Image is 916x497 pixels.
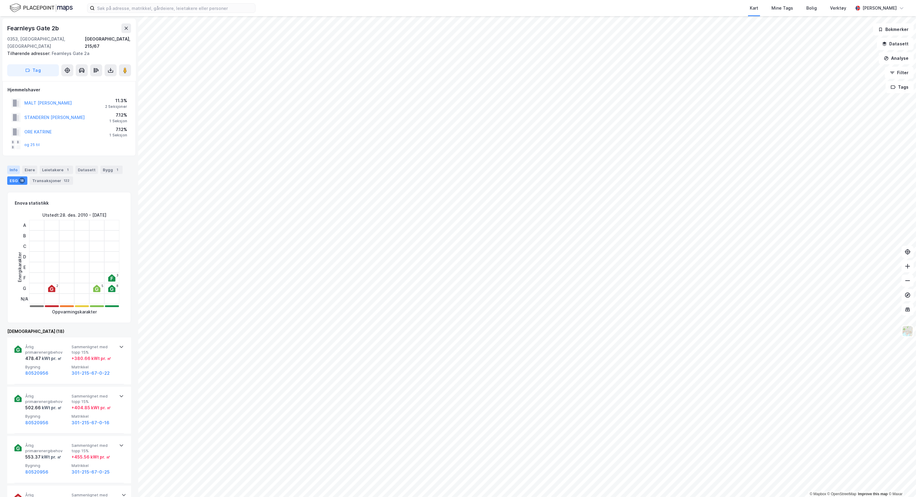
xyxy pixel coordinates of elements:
span: Matrikkel [72,414,115,419]
div: 1 [114,167,120,173]
span: Årlig primærenergibehov [25,344,69,355]
a: Mapbox [810,492,826,496]
div: Enova statistikk [15,200,49,207]
div: 0353, [GEOGRAPHIC_DATA], [GEOGRAPHIC_DATA] [7,35,85,50]
div: [PERSON_NAME] [863,5,897,12]
div: Verktøy [830,5,846,12]
span: Bygning [25,364,69,370]
span: Bygning [25,414,69,419]
div: N/A [21,294,28,304]
iframe: Chat Widget [886,468,916,497]
div: kWt pr. ㎡ [41,453,61,461]
div: 1 Seksjon [109,133,127,138]
div: Bygg [100,166,123,174]
div: 502.66 [25,404,62,411]
span: Årlig primærenergibehov [25,394,69,404]
div: kWt pr. ㎡ [41,355,62,362]
button: 301-215-67-0-16 [72,419,109,426]
div: 8 [116,284,118,288]
button: 80520956 [25,468,48,476]
div: C [21,241,28,252]
div: 553.37 [25,453,61,461]
div: Oppvarmingskarakter [52,308,97,316]
a: OpenStreetMap [827,492,856,496]
span: Sammenlignet med topp 15% [72,394,115,404]
a: Improve this map [858,492,888,496]
div: 3 [117,273,118,277]
button: 80520956 [25,370,48,377]
div: ESG [7,176,27,185]
div: D [21,252,28,262]
div: B [21,230,28,241]
div: 7.12% [109,111,127,119]
button: Tags [886,81,914,93]
div: Info [7,166,20,174]
span: Årlig primærenergibehov [25,443,69,453]
button: 301-215-67-0-25 [72,468,110,476]
span: Sammenlignet med topp 15% [72,443,115,453]
div: Bolig [806,5,817,12]
button: 80520956 [25,419,48,426]
img: Z [902,325,913,337]
span: Tilhørende adresser: [7,51,52,56]
div: Utstedt : 28. des. 2010 - [DATE] [42,212,106,219]
div: 1 Seksjon [109,119,127,123]
button: Analyse [879,52,914,64]
div: 7.12% [109,126,127,133]
input: Søk på adresse, matrikkel, gårdeiere, leietakere eller personer [95,4,255,13]
img: logo.f888ab2527a4732fd821a326f86c7f29.svg [10,3,73,13]
button: 301-215-67-0-22 [72,370,110,377]
button: Filter [885,67,914,79]
div: 478.47 [25,355,62,362]
span: Sammenlignet med topp 15% [72,344,115,355]
div: A [21,220,28,230]
div: Fearnleys Gate 2a [7,50,126,57]
button: Datasett [877,38,914,50]
div: Transaksjoner [30,176,73,185]
div: 5 [102,284,103,288]
div: [DEMOGRAPHIC_DATA] (18) [7,328,131,335]
div: Mine Tags [771,5,793,12]
div: + 380.66 kWt pr. ㎡ [72,355,111,362]
div: Eiere [22,166,37,174]
div: Kart [750,5,758,12]
div: Hjemmelshaver [8,86,131,93]
div: 1 [65,167,71,173]
div: 2 Seksjoner [105,104,127,109]
div: Energikarakter [16,252,23,282]
button: Tag [7,64,59,76]
span: Matrikkel [72,463,115,468]
div: + 404.85 kWt pr. ㎡ [72,404,111,411]
div: [GEOGRAPHIC_DATA], 215/67 [85,35,131,50]
div: + 455.56 kWt pr. ㎡ [72,453,110,461]
span: Bygning [25,463,69,468]
div: 11.3% [105,97,127,104]
div: kWt pr. ㎡ [41,404,62,411]
span: Matrikkel [72,364,115,370]
div: Datasett [75,166,98,174]
div: Fearnleys Gate 2b [7,23,60,33]
div: G [21,283,28,294]
button: Bokmerker [873,23,914,35]
div: Leietakere [40,166,73,174]
div: Kontrollprogram for chat [886,468,916,497]
div: F [21,273,28,283]
div: 122 [63,178,71,184]
div: E [21,262,28,273]
div: 2 [56,284,58,288]
div: 18 [19,178,25,184]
